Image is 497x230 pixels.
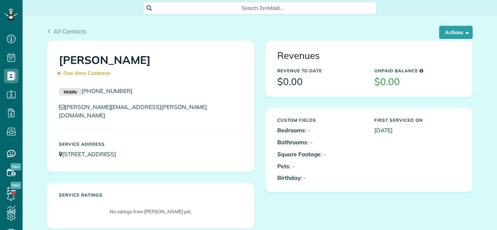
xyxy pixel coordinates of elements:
span: All Contacts [53,28,86,35]
b: Square Footage [277,150,321,158]
p: No ratings from [PERSON_NAME] yet. [63,208,239,215]
button: Actions [439,26,473,39]
p: : - [277,150,363,158]
b: Birthday [277,174,301,181]
h5: Service Address [59,142,242,146]
b: Pets [277,162,289,170]
h3: $0.00 [374,77,461,87]
span: New [11,163,21,170]
p: : - [277,126,363,134]
a: All Contacts [47,27,86,36]
b: Bedrooms [277,126,305,134]
h3: $0.00 [277,77,363,87]
small: Mobile [59,88,81,96]
h5: Revenue to Date [277,68,363,73]
h1: [PERSON_NAME] [59,54,242,80]
h3: Revenues [277,51,461,61]
a: [PERSON_NAME][EMAIL_ADDRESS][PERSON_NAME][DOMAIN_NAME] [59,103,207,119]
a: Mobile[PHONE_NUMBER] [59,87,132,94]
h5: Service ratings [59,193,242,197]
p: : - [277,138,363,146]
p: : - [277,174,363,182]
span: New [11,182,21,189]
p: : - [277,162,363,170]
h5: Custom Fields [277,118,363,122]
p: [DATE] [374,126,461,134]
a: [STREET_ADDRESS] [59,150,123,158]
h5: First Serviced On [374,118,461,122]
h5: Unpaid Balance [374,68,461,73]
b: Bathrooms [277,138,307,146]
span: One-time Customer [59,67,114,80]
